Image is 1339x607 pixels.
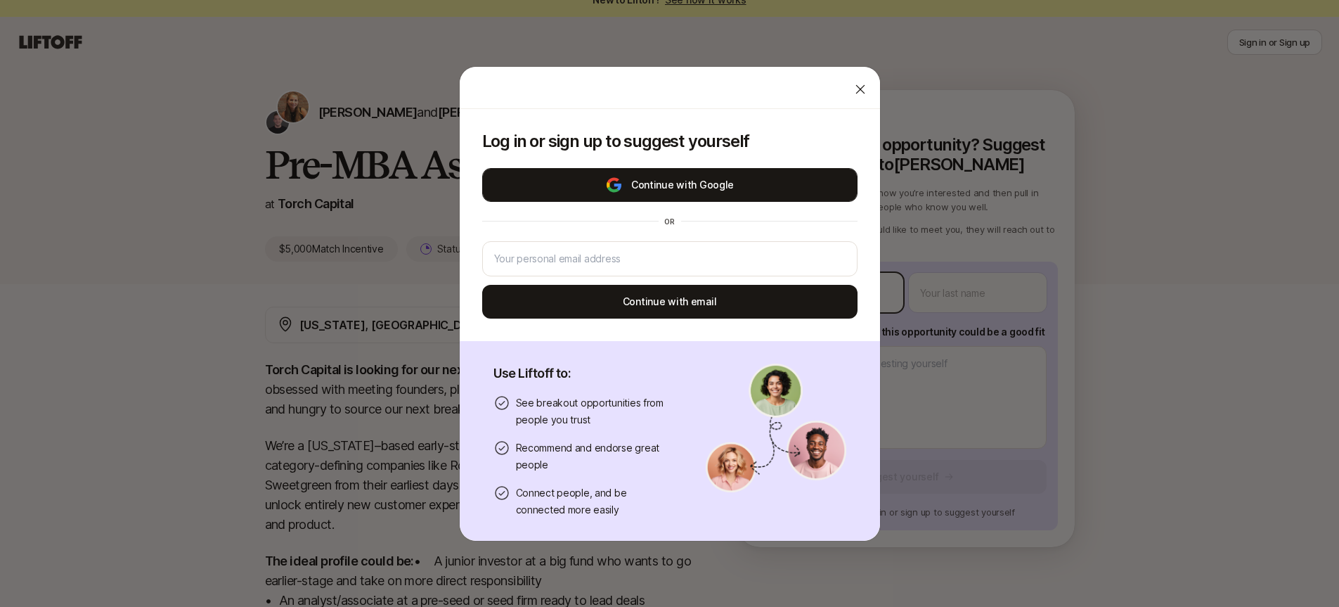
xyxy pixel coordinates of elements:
input: Your personal email address [494,250,846,267]
p: Connect people, and be connected more easily [516,485,672,518]
button: Continue with email [482,285,858,319]
p: Use Liftoff to: [493,364,672,383]
p: Log in or sign up to suggest yourself [482,132,858,151]
div: or [659,216,681,227]
p: See breakout opportunities from people you trust [516,395,672,428]
img: google-logo [605,177,623,193]
img: signup-banner [706,364,846,493]
p: Recommend and endorse great people [516,440,672,473]
button: Continue with Google [482,168,858,202]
